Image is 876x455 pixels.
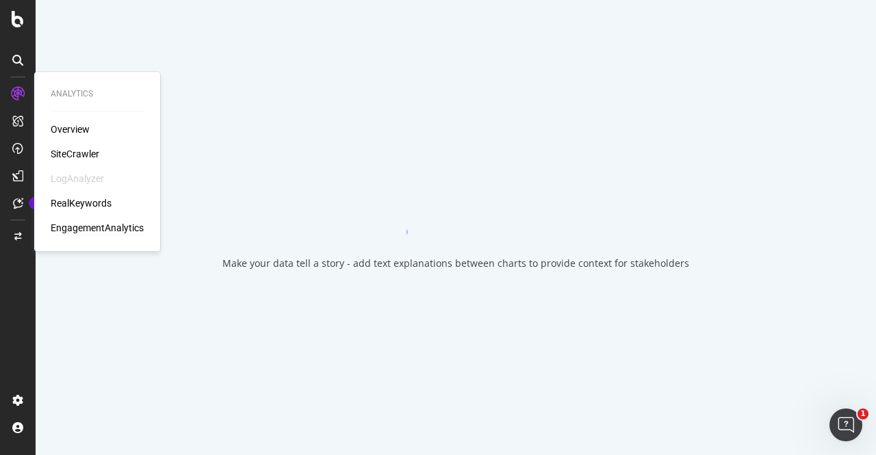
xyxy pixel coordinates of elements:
[51,196,112,210] a: RealKeywords
[29,197,41,209] div: Tooltip anchor
[222,257,689,270] div: Make your data tell a story - add text explanations between charts to provide context for stakeho...
[51,221,144,235] a: EngagementAnalytics
[51,122,90,136] a: Overview
[51,88,144,100] div: Analytics
[858,408,868,419] span: 1
[407,185,505,235] div: animation
[51,172,104,185] div: LogAnalyzer
[829,408,862,441] iframe: Intercom live chat
[51,147,99,161] a: SiteCrawler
